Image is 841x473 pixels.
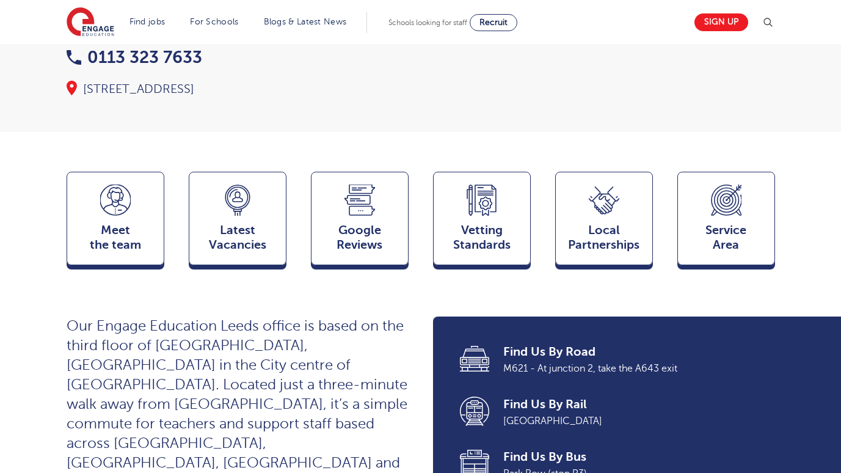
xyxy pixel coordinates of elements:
[503,343,758,361] span: Find Us By Road
[311,172,409,271] a: GoogleReviews
[562,223,646,252] span: Local Partnerships
[264,17,347,26] a: Blogs & Latest News
[67,48,202,67] a: 0113 323 7633
[388,18,467,27] span: Schools looking for staff
[694,13,748,31] a: Sign up
[67,81,409,98] div: [STREET_ADDRESS]
[503,396,758,413] span: Find Us By Rail
[190,17,238,26] a: For Schools
[555,172,653,271] a: Local Partnerships
[503,449,758,466] span: Find Us By Bus
[318,223,402,252] span: Google Reviews
[479,18,508,27] span: Recruit
[684,223,768,252] span: Service Area
[677,172,775,271] a: ServiceArea
[433,172,531,271] a: VettingStandards
[67,7,114,38] img: Engage Education
[73,223,158,252] span: Meet the team
[67,172,164,271] a: Meetthe team
[503,413,758,429] span: [GEOGRAPHIC_DATA]
[195,223,280,252] span: Latest Vacancies
[440,223,524,252] span: Vetting Standards
[189,172,286,271] a: LatestVacancies
[129,17,166,26] a: Find jobs
[470,14,517,31] a: Recruit
[503,361,758,376] span: M621 - At junction 2, take the A643 exit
